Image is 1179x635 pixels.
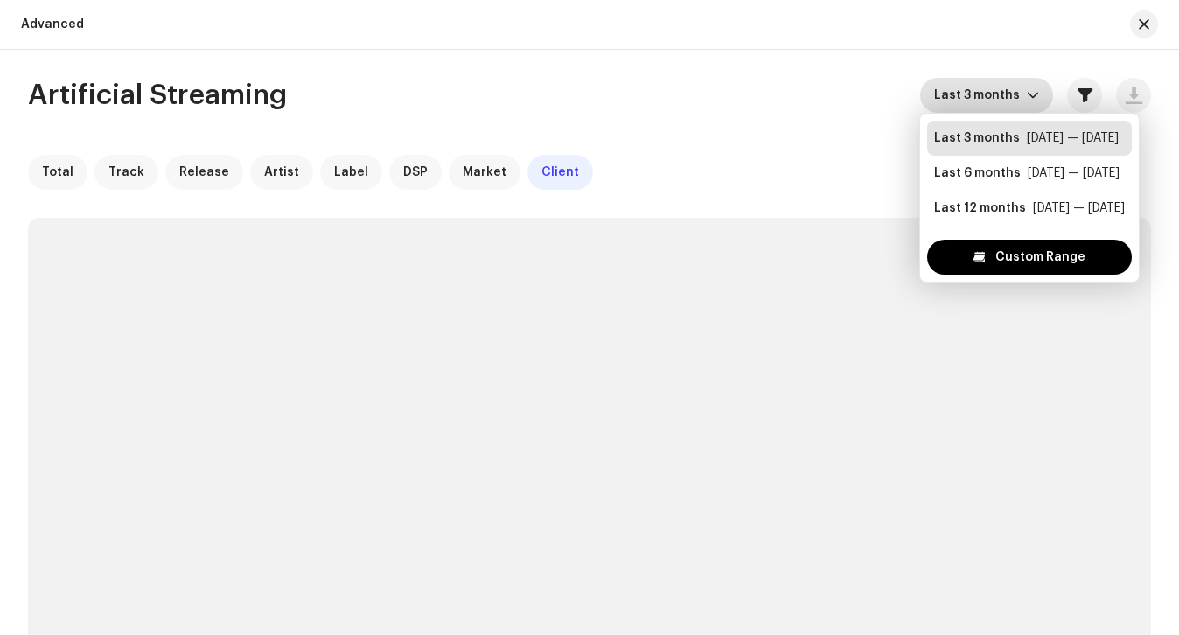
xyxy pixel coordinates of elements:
span: Last 3 months [934,78,1027,113]
li: Last 3 months [927,121,1132,156]
div: [DATE] — [DATE] [1027,129,1119,147]
div: [DATE] — [DATE] [1028,164,1120,182]
span: Client [541,165,579,179]
div: Last 6 months [934,164,1021,182]
span: Custom Range [995,240,1085,275]
ul: Option List [920,114,1139,233]
span: Market [463,165,506,179]
div: Last 3 months [934,129,1020,147]
span: Artificial Streaming [28,78,287,113]
span: DSP [403,165,428,179]
span: Artist [264,165,299,179]
li: Last 12 months [927,191,1132,226]
li: Last 6 months [927,156,1132,191]
span: Label [334,165,368,179]
div: dropdown trigger [1027,78,1039,113]
div: [DATE] — [DATE] [1033,199,1125,217]
div: Last 12 months [934,199,1026,217]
